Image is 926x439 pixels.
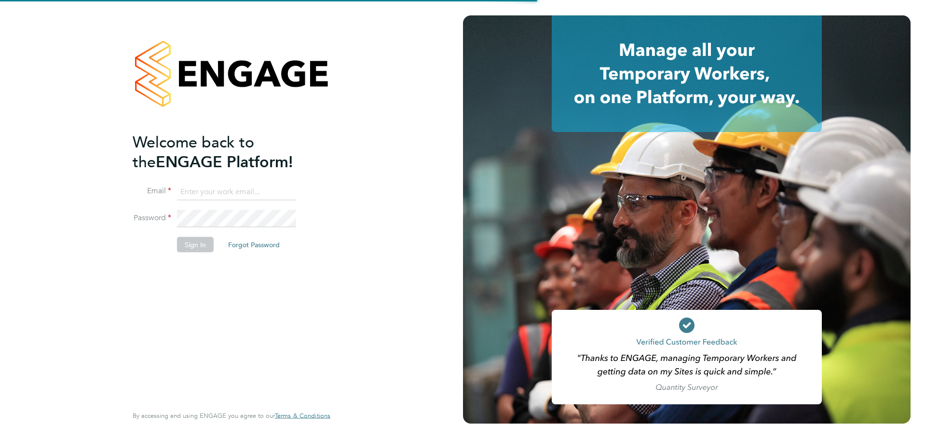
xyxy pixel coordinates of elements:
a: Terms & Conditions [275,412,330,420]
input: Enter your work email... [177,183,296,200]
span: By accessing and using ENGAGE you agree to our [133,412,330,420]
button: Sign In [177,237,214,253]
label: Password [133,213,171,223]
span: Welcome back to the [133,133,254,171]
h2: ENGAGE Platform! [133,132,321,172]
button: Forgot Password [220,237,287,253]
label: Email [133,186,171,196]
